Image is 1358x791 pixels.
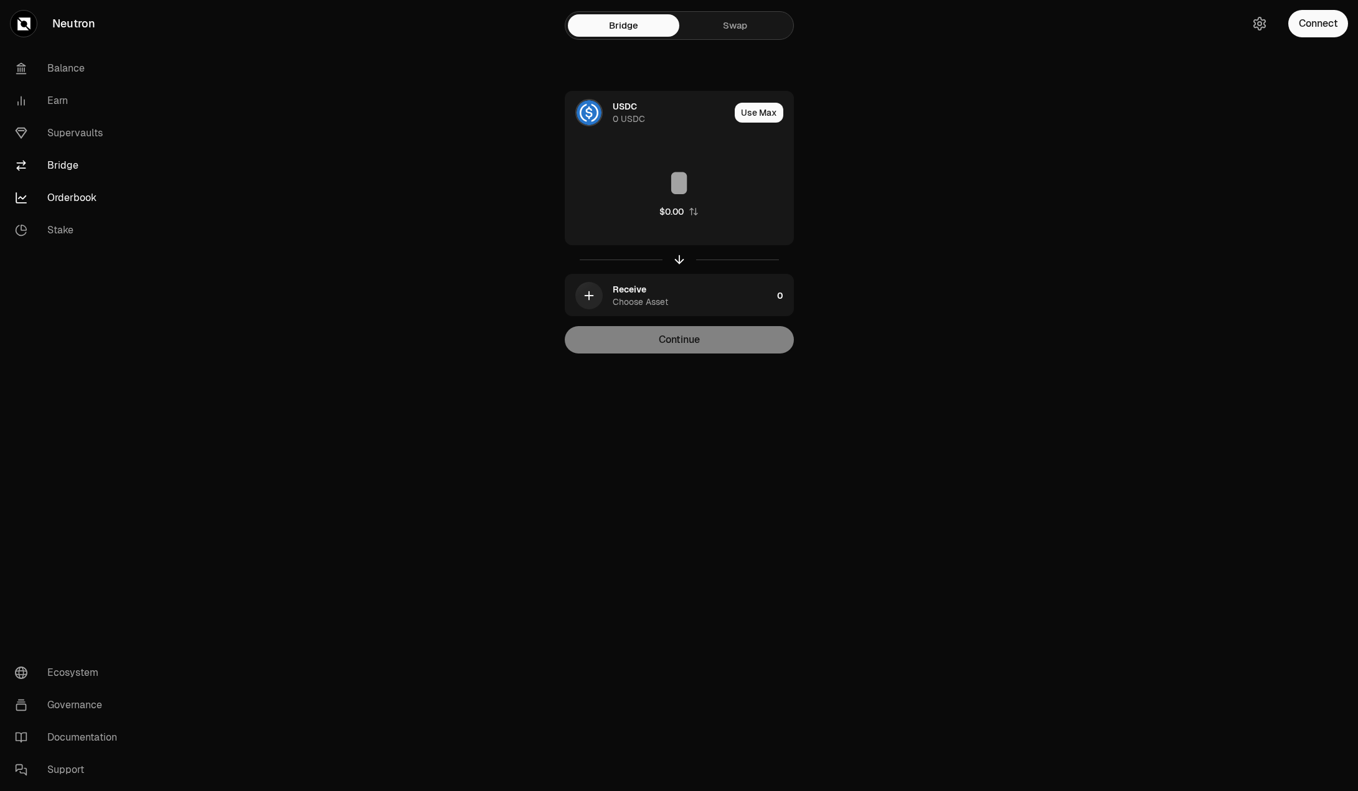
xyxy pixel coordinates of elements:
a: Balance [5,52,134,85]
a: Bridge [5,149,134,182]
div: $0.00 [659,205,684,218]
a: Orderbook [5,182,134,214]
div: Choose Asset [613,296,668,308]
a: Ecosystem [5,657,134,689]
a: Swap [679,14,791,37]
div: 0 [777,274,793,317]
button: Connect [1288,10,1348,37]
div: ReceiveChoose Asset [565,274,772,317]
a: Bridge [568,14,679,37]
a: Earn [5,85,134,117]
img: USDC Logo [577,100,601,125]
div: USDC LogoUSDC0 USDC [565,91,730,134]
button: ReceiveChoose Asset0 [565,274,793,317]
a: Stake [5,214,134,246]
a: Supervaults [5,117,134,149]
a: Governance [5,689,134,721]
a: Support [5,754,134,786]
a: Documentation [5,721,134,754]
button: $0.00 [659,205,699,218]
div: 0 USDC [613,113,645,125]
button: Use Max [735,103,783,123]
div: USDC [613,100,637,113]
div: Receive [613,283,646,296]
